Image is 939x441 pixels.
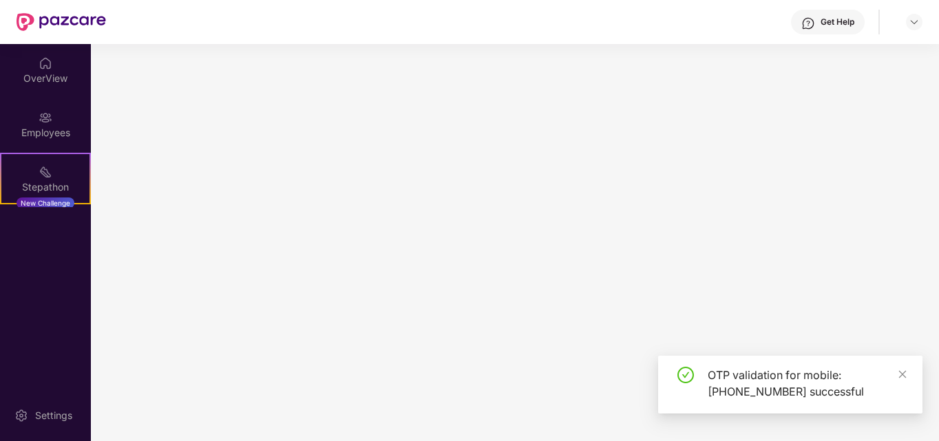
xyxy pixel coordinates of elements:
[39,111,52,125] img: svg+xml;base64,PHN2ZyBpZD0iRW1wbG95ZWVzIiB4bWxucz0iaHR0cDovL3d3dy53My5vcmcvMjAwMC9zdmciIHdpZHRoPS...
[898,369,907,379] span: close
[17,197,74,208] div: New Challenge
[1,180,89,194] div: Stepathon
[909,17,920,28] img: svg+xml;base64,PHN2ZyBpZD0iRHJvcGRvd24tMzJ4MzIiIHhtbG5zPSJodHRwOi8vd3d3LnczLm9yZy8yMDAwL3N2ZyIgd2...
[708,367,906,400] div: OTP validation for mobile: [PHONE_NUMBER] successful
[821,17,854,28] div: Get Help
[14,409,28,422] img: svg+xml;base64,PHN2ZyBpZD0iU2V0dGluZy0yMHgyMCIgeG1sbnM9Imh0dHA6Ly93d3cudzMub3JnLzIwMDAvc3ZnIiB3aW...
[17,13,106,31] img: New Pazcare Logo
[39,56,52,70] img: svg+xml;base64,PHN2ZyBpZD0iSG9tZSIgeG1sbnM9Imh0dHA6Ly93d3cudzMub3JnLzIwMDAvc3ZnIiB3aWR0aD0iMjAiIG...
[31,409,76,422] div: Settings
[677,367,694,383] span: check-circle
[39,165,52,179] img: svg+xml;base64,PHN2ZyB4bWxucz0iaHR0cDovL3d3dy53My5vcmcvMjAwMC9zdmciIHdpZHRoPSIyMSIgaGVpZ2h0PSIyMC...
[801,17,815,30] img: svg+xml;base64,PHN2ZyBpZD0iSGVscC0zMngzMiIgeG1sbnM9Imh0dHA6Ly93d3cudzMub3JnLzIwMDAvc3ZnIiB3aWR0aD...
